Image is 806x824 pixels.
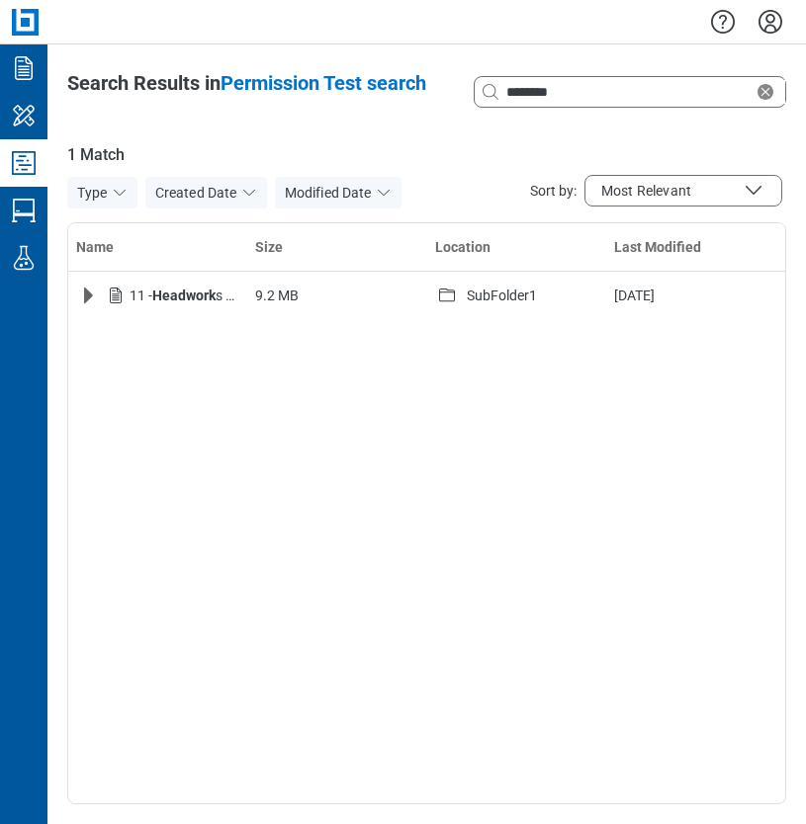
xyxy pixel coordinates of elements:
[435,284,459,307] svg: folder-icon
[76,284,100,307] button: Expand row
[152,288,216,303] em: Headwork
[67,69,426,97] div: Search Results in
[606,271,785,318] td: [DATE]
[754,80,785,104] div: Clear search
[8,52,40,84] svg: Documents
[584,175,782,206] button: Sort by:
[67,177,137,208] button: Type
[467,286,537,305] div: SubFolder1
[247,271,426,318] td: 9.2 MB
[8,242,40,274] svg: Labs
[8,195,40,226] svg: Studio Sessions
[67,143,786,167] span: 1 Match
[474,76,786,108] div: Clear search
[104,284,128,307] svg: File-icon
[221,71,426,95] span: Permission Test search
[145,177,267,208] button: Created Date
[68,223,785,318] table: bb-data-table
[130,288,314,303] span: 11 - s Structural .pdf
[275,177,402,208] button: Modified Date
[755,5,786,39] button: Settings
[8,100,40,131] svg: My Workspace
[530,181,577,201] span: Sort by:
[8,147,40,179] svg: Studio Projects
[601,181,691,201] span: Most Relevant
